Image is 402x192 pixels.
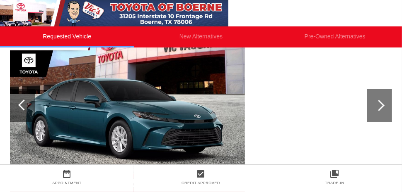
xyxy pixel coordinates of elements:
li: Pre-Owned Alternatives [268,26,402,47]
a: Appointment [52,181,82,185]
a: collections_bookmark [268,169,402,179]
li: New Alternatives [134,26,268,47]
a: Credit Approved [182,181,220,185]
a: Trade-In [325,181,344,185]
a: check_box [134,169,268,179]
